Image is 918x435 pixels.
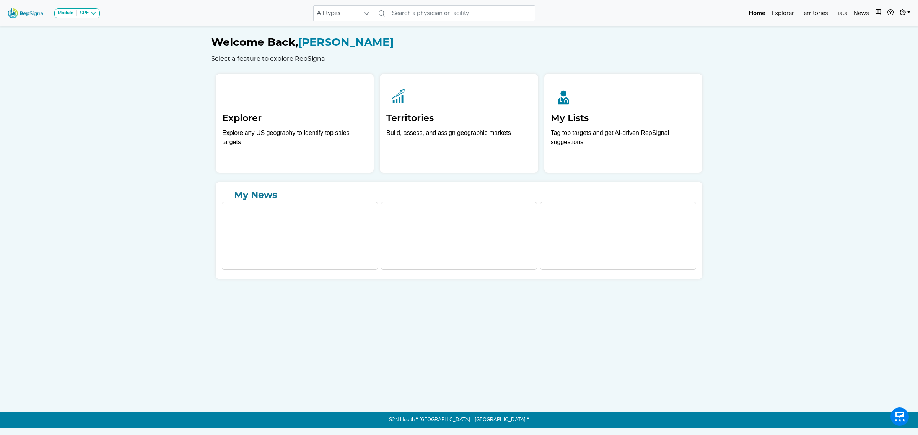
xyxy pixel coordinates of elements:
[386,128,531,151] p: Build, assess, and assign geographic markets
[389,5,535,21] input: Search a physician or facility
[211,412,707,428] p: S2N Health * [GEOGRAPHIC_DATA] - [GEOGRAPHIC_DATA] *
[768,6,797,21] a: Explorer
[314,6,360,21] span: All types
[872,6,884,21] button: Intel Book
[850,6,872,21] a: News
[222,128,367,147] div: Explore any US geography to identify top sales targets
[551,128,696,151] p: Tag top targets and get AI-driven RepSignal suggestions
[831,6,850,21] a: Lists
[211,36,707,49] h1: [PERSON_NAME]
[211,55,707,62] h6: Select a feature to explore RepSignal
[216,74,374,173] a: ExplorerExplore any US geography to identify top sales targets
[797,6,831,21] a: Territories
[58,11,73,15] strong: Module
[386,113,531,124] h2: Territories
[211,36,298,49] span: Welcome Back,
[551,113,696,124] h2: My Lists
[745,6,768,21] a: Home
[77,10,89,16] div: SPE
[380,74,538,173] a: TerritoriesBuild, assess, and assign geographic markets
[544,74,702,173] a: My ListsTag top targets and get AI-driven RepSignal suggestions
[54,8,100,18] button: ModuleSPE
[222,188,696,202] a: My News
[222,113,367,124] h2: Explorer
